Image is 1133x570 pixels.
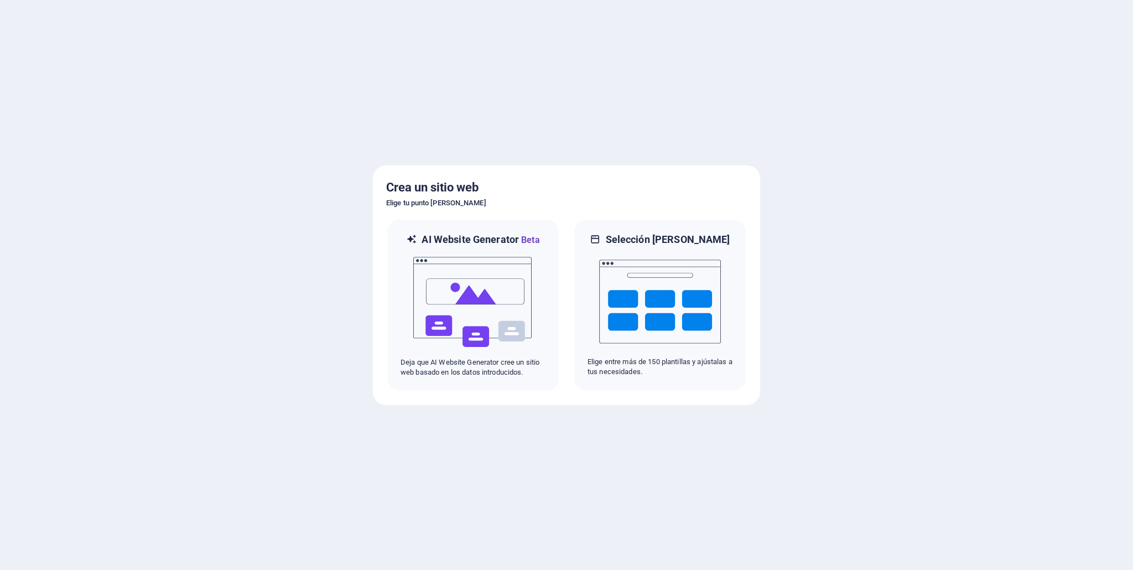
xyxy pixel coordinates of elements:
p: Deja que AI Website Generator cree un sitio web basado en los datos introducidos. [401,357,545,377]
div: AI Website GeneratorBetaaiDeja que AI Website Generator cree un sitio web basado en los datos int... [386,219,560,392]
p: Elige entre más de 150 plantillas y ajústalas a tus necesidades. [588,357,732,377]
span: Beta [519,235,540,245]
img: ai [412,247,534,357]
div: Selección [PERSON_NAME]Elige entre más de 150 plantillas y ajústalas a tus necesidades. [573,219,747,392]
h6: AI Website Generator [422,233,539,247]
h6: Elige tu punto [PERSON_NAME] [386,196,747,210]
h5: Crea un sitio web [386,179,747,196]
h6: Selección [PERSON_NAME] [606,233,730,246]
